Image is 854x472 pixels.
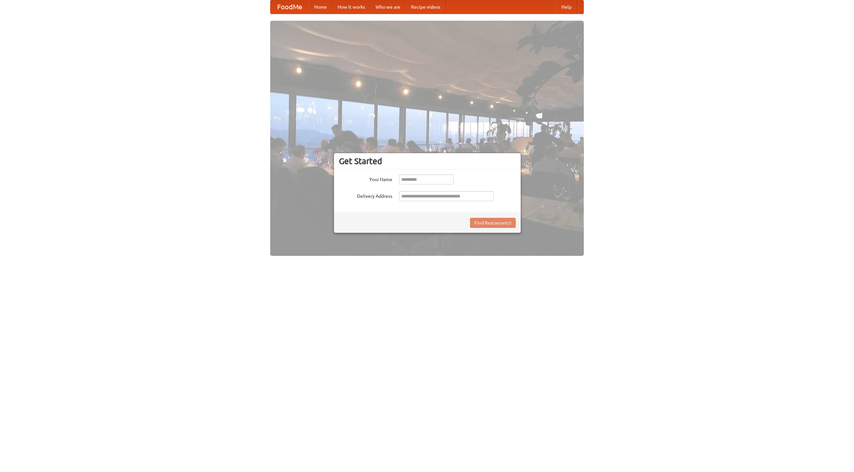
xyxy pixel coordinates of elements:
a: Help [556,0,577,14]
a: How it works [332,0,370,14]
h3: Get Started [339,156,516,166]
label: Your Name [339,174,392,183]
a: Recipe videos [406,0,446,14]
label: Delivery Address [339,191,392,199]
button: Find Restaurants! [470,218,516,228]
a: FoodMe [271,0,309,14]
a: Who we are [370,0,406,14]
a: Home [309,0,332,14]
